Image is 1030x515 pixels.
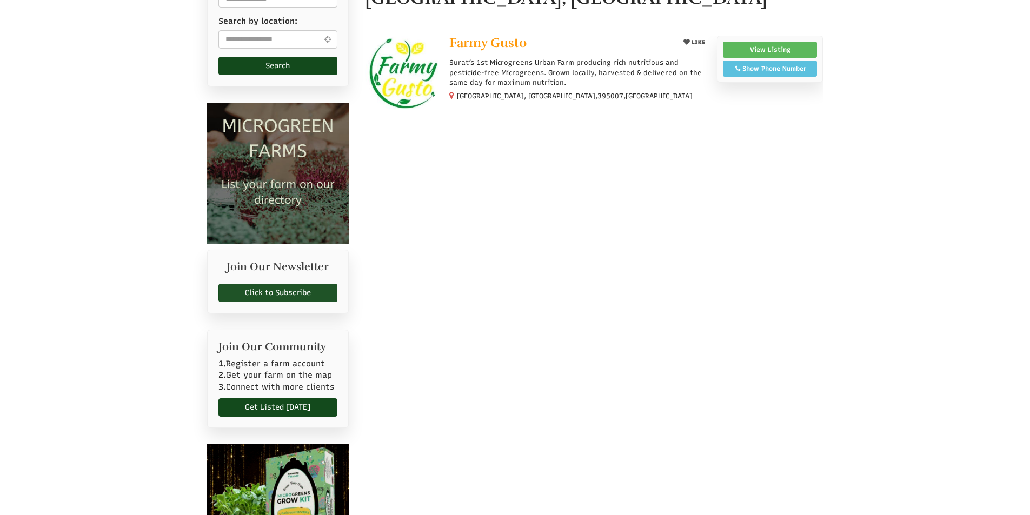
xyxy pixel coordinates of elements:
[626,91,693,101] span: [GEOGRAPHIC_DATA]
[218,359,226,369] b: 1.
[457,92,693,100] small: [GEOGRAPHIC_DATA], [GEOGRAPHIC_DATA], ,
[729,64,812,73] div: Show Phone Number
[365,36,441,112] img: Farmy Gusto
[449,35,527,51] span: Farmy Gusto
[218,341,338,353] h2: Join Our Community
[218,261,338,278] h2: Join Our Newsletter
[218,370,226,380] b: 2.
[597,91,623,101] span: 395007
[449,36,670,52] a: Farmy Gusto
[723,42,818,58] a: View Listing
[680,36,709,49] button: LIKE
[218,57,338,75] button: Search
[218,358,338,393] p: Register a farm account Get your farm on the map Connect with more clients
[218,382,226,392] b: 3.
[449,58,708,88] p: Surat’s 1st Microgreens Urban Farm producing rich nutritious and pesticide-free Microgreens. Grow...
[218,16,297,27] label: Search by location:
[207,103,349,245] img: Microgreen Farms list your microgreen farm today
[218,398,338,417] a: Get Listed [DATE]
[218,284,338,302] a: Click to Subscribe
[321,35,334,43] i: Use Current Location
[690,39,705,46] span: LIKE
